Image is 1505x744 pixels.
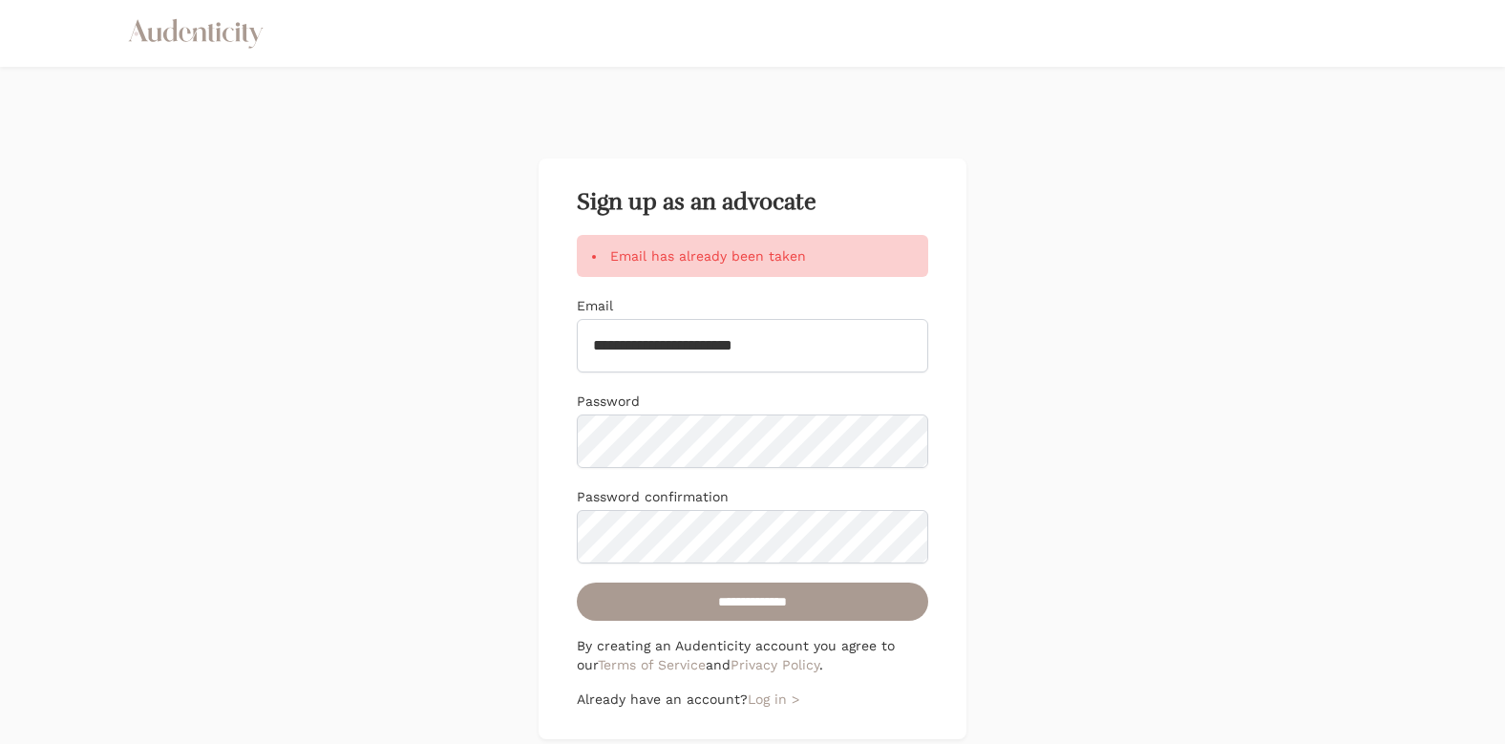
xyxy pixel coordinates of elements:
a: Privacy Policy [731,657,819,672]
label: Email [577,298,613,313]
a: Terms of Service [598,657,706,672]
h2: Sign up as an advocate [577,189,928,216]
p: By creating an Audenticity account you agree to our and . [577,636,928,674]
label: Password confirmation [577,489,729,504]
p: Already have an account? [577,690,928,709]
label: Password [577,393,640,409]
li: Email has already been taken [592,246,913,266]
a: Log in > [748,691,799,707]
